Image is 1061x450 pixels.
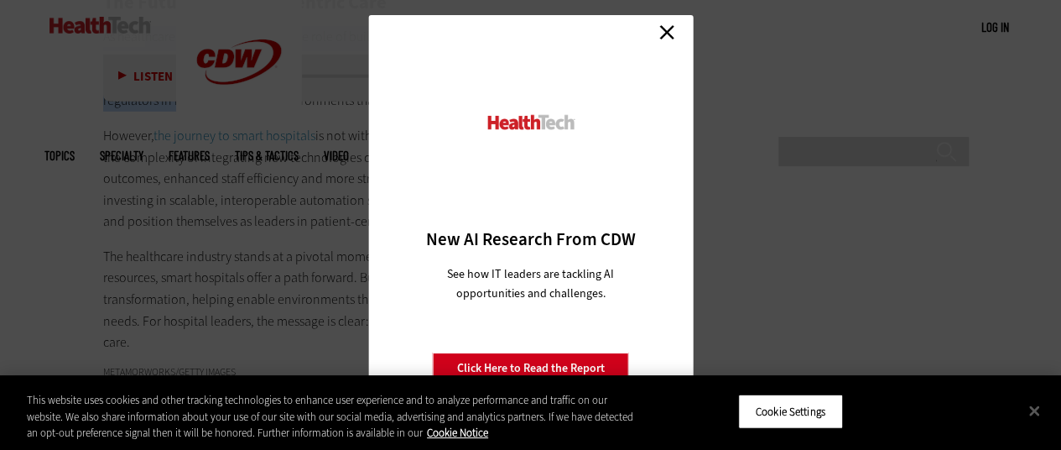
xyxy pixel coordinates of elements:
a: Click Here to Read the Report [433,353,629,385]
p: See how IT leaders are tackling AI opportunities and challenges. [427,264,634,303]
a: More information about your privacy [427,426,488,440]
div: This website uses cookies and other tracking technologies to enhance user experience and to analy... [27,392,637,442]
a: Close [654,19,679,44]
h3: New AI Research From CDW [398,228,663,251]
button: Close [1016,392,1053,429]
img: HealthTech_0.png [485,113,576,131]
button: Cookie Settings [738,394,843,429]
